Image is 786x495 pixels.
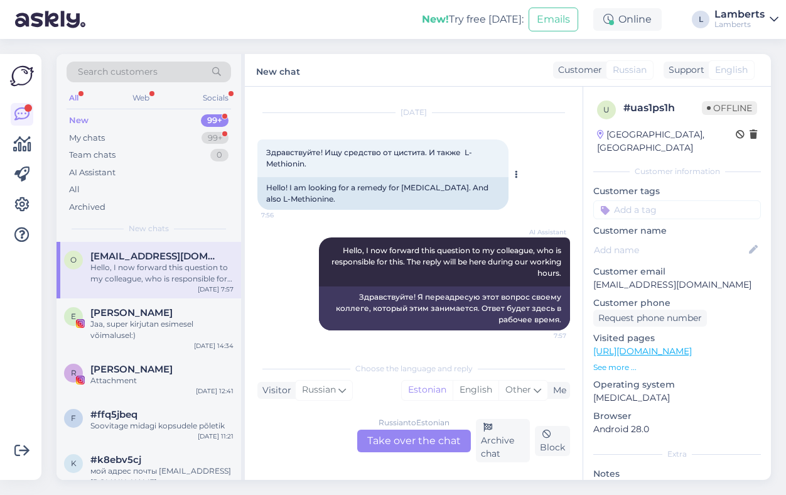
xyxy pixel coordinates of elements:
[90,454,141,465] span: #k8ebv5cj
[597,128,736,155] div: [GEOGRAPHIC_DATA], [GEOGRAPHIC_DATA]
[593,166,761,177] div: Customer information
[90,420,234,432] div: Soovitage midagi kopsudele põletik
[90,262,234,285] div: Hello, I now forward this question to my colleague, who is responsible for this. The reply will b...
[692,11,709,28] div: L
[200,90,231,106] div: Socials
[714,9,778,30] a: LambertsLamberts
[196,386,234,396] div: [DATE] 12:41
[90,409,137,420] span: #ffq5jbeq
[256,62,300,79] label: New chat
[476,419,530,462] div: Archive chat
[69,201,105,214] div: Archived
[519,227,566,237] span: AI Assistant
[519,331,566,340] span: 7:57
[714,19,765,30] div: Lamberts
[593,378,761,391] p: Operating system
[90,364,173,375] span: Regina Oja
[302,383,336,397] span: Russian
[593,185,761,198] p: Customer tags
[664,63,704,77] div: Support
[90,307,173,318] span: EMMA TAMMEMÄGI
[70,255,77,264] span: o
[210,149,229,161] div: 0
[69,114,89,127] div: New
[593,410,761,423] p: Browser
[594,243,746,257] input: Add name
[331,246,563,278] span: Hello, I now forward this question to my colleague, who is responsible for this. The reply will b...
[402,381,453,400] div: Estonian
[593,265,761,278] p: Customer email
[10,64,34,88] img: Askly Logo
[529,8,578,31] button: Emails
[257,384,291,397] div: Visitor
[201,114,229,127] div: 99+
[593,345,692,357] a: [URL][DOMAIN_NAME]
[603,105,610,114] span: u
[67,90,81,106] div: All
[69,183,80,196] div: All
[71,312,76,321] span: E
[715,63,748,77] span: English
[257,107,570,118] div: [DATE]
[548,384,566,397] div: Me
[194,341,234,351] div: [DATE] 14:34
[702,101,757,115] span: Offline
[593,332,761,345] p: Visited pages
[261,210,308,220] span: 7:56
[90,318,234,341] div: Jaa, super kirjutan esimesel võimalusel:)
[535,426,570,456] div: Block
[90,465,234,488] div: мой адрес почты [EMAIL_ADDRESS][DOMAIN_NAME]
[69,149,116,161] div: Team chats
[593,296,761,310] p: Customer phone
[505,384,531,395] span: Other
[553,63,602,77] div: Customer
[593,467,761,481] p: Notes
[198,432,234,441] div: [DATE] 11:21
[593,224,761,237] p: Customer name
[593,449,761,460] div: Extra
[129,223,169,234] span: New chats
[90,375,234,386] div: Attachment
[69,132,105,144] div: My chats
[593,278,761,291] p: [EMAIL_ADDRESS][DOMAIN_NAME]
[90,251,221,262] span: olgaist575@gmail.com
[69,166,116,179] div: AI Assistant
[623,101,702,116] div: # uas1ps1h
[202,132,229,144] div: 99+
[422,12,524,27] div: Try free [DATE]:
[593,310,707,327] div: Request phone number
[266,148,472,168] span: Здравствуйте! Ищу средство от цистита. И также L-Methionin.
[379,417,450,428] div: Russian to Estonian
[71,368,77,378] span: R
[130,90,152,106] div: Web
[453,381,498,400] div: English
[257,363,570,374] div: Choose the language and reply
[71,413,76,423] span: f
[319,286,570,330] div: Здравствуйте! Я переадресую этот вопрос своему коллеге, который этим занимается. Ответ будет здес...
[613,63,647,77] span: Russian
[714,9,765,19] div: Lamberts
[198,285,234,294] div: [DATE] 7:57
[357,430,471,452] div: Take over the chat
[78,65,158,79] span: Search customers
[593,362,761,373] p: See more ...
[422,13,449,25] b: New!
[593,423,761,436] p: Android 28.0
[593,200,761,219] input: Add a tag
[71,459,77,468] span: k
[257,177,509,210] div: Hello! I am looking for a remedy for [MEDICAL_DATA]. And also L-Methionine.
[593,8,662,31] div: Online
[593,391,761,405] p: [MEDICAL_DATA]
